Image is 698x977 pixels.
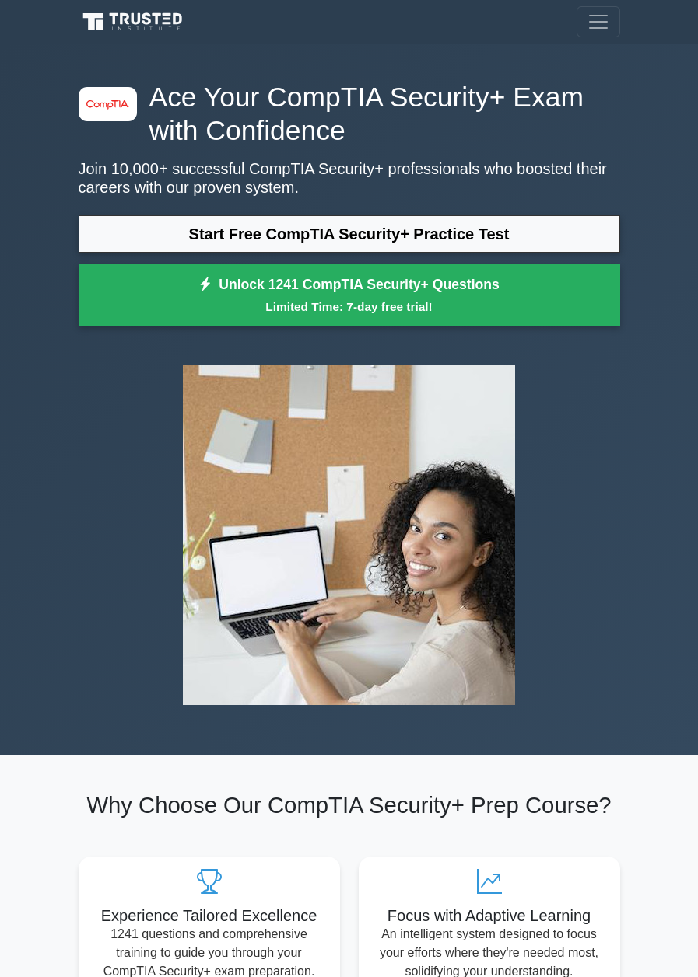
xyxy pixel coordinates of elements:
[371,906,608,925] h5: Focus with Adaptive Learning
[79,159,620,197] p: Join 10,000+ successful CompTIA Security+ professionals who boosted their careers with our proven...
[98,298,601,316] small: Limited Time: 7-day free trial!
[79,792,620,819] h2: Why Choose Our CompTIA Security+ Prep Course?
[91,906,328,925] h5: Experience Tailored Excellence
[79,215,620,253] a: Start Free CompTIA Security+ Practice Test
[577,6,620,37] button: Toggle navigation
[79,264,620,326] a: Unlock 1241 CompTIA Security+ QuestionsLimited Time: 7-day free trial!
[79,81,620,147] h1: Ace Your CompTIA Security+ Exam with Confidence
